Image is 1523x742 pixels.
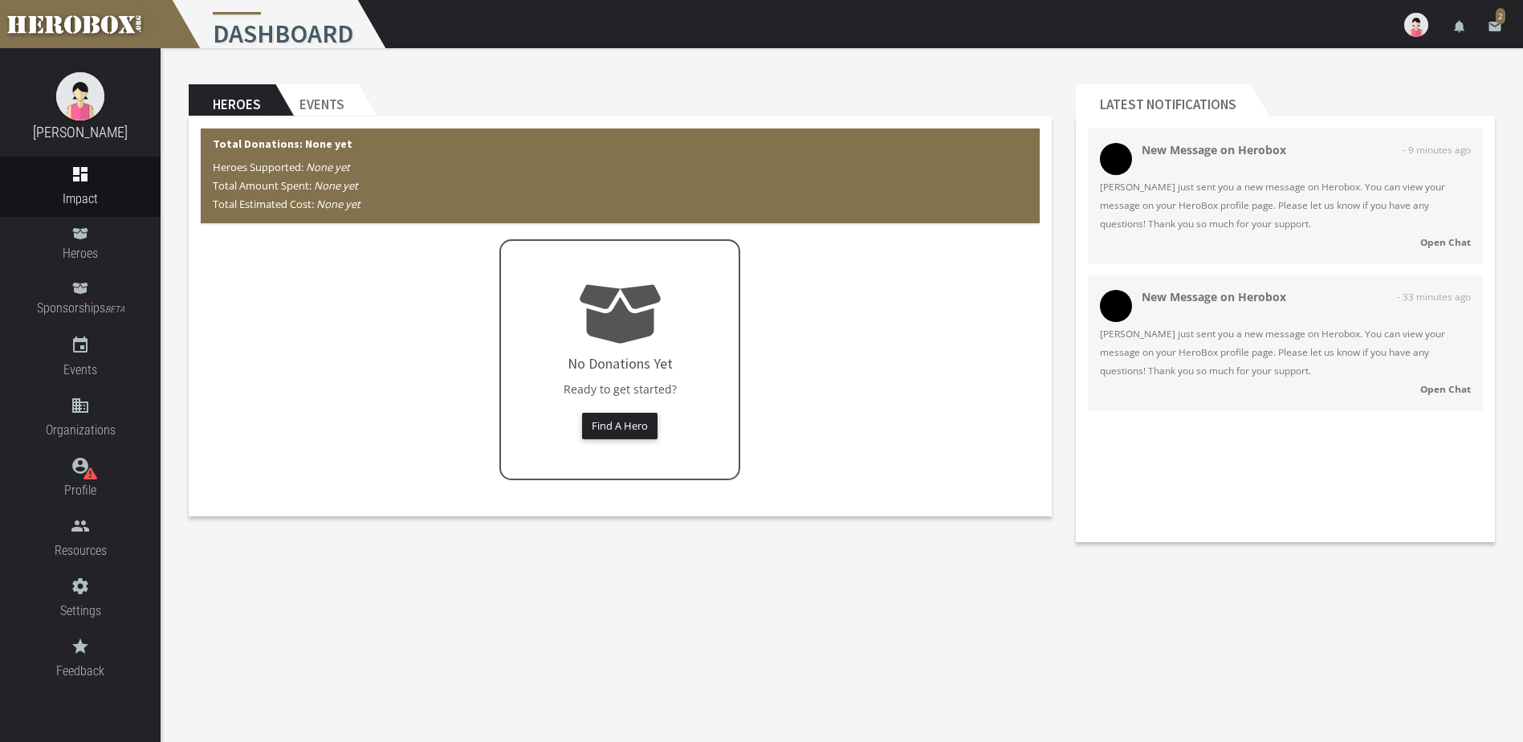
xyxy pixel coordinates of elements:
span: - 33 minutes ago [1397,287,1471,306]
span: [PERSON_NAME] just sent you a new message on Herobox. You can view your message on your HeroBox p... [1100,177,1471,233]
strong: New Message on Herobox [1142,289,1286,304]
a: [PERSON_NAME] [33,124,128,141]
b: Total Donations: None yet [213,137,352,151]
img: 34425-202510101605430400.png [1100,290,1132,322]
img: user-image [1404,13,1428,37]
h4: No Donations Yet [568,356,673,372]
span: [PERSON_NAME] just sent you a new message on Herobox. You can view your message on your HeroBox p... [1100,324,1471,380]
span: Total Estimated Cost: [213,197,360,211]
span: Total Amount Spent: [213,178,358,193]
div: Total Donations: None yet [201,128,1040,223]
h2: Events [275,84,359,116]
a: Open Chat [1100,233,1471,251]
span: - 9 minutes ago [1403,141,1471,159]
i: None yet [316,197,360,211]
a: Open Chat [1100,380,1471,398]
button: Find A Hero [582,413,658,439]
img: female.jpg [56,72,104,120]
span: 2 [1496,8,1505,24]
i: dashboard [71,165,90,184]
strong: Open Chat [1420,235,1471,248]
i: notifications [1452,19,1467,34]
strong: New Message on Herobox [1142,142,1286,157]
span: Heroes Supported: [213,160,350,174]
i: None yet [314,178,358,193]
h2: Heroes [189,84,275,116]
i: email [1488,19,1502,34]
h2: Latest Notifications [1076,84,1251,116]
p: Ready to get started? [552,380,689,398]
img: 34343-202509241725370400.png [1100,143,1132,175]
strong: Open Chat [1420,382,1471,395]
small: BETA [105,304,124,315]
i: None yet [306,160,350,174]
